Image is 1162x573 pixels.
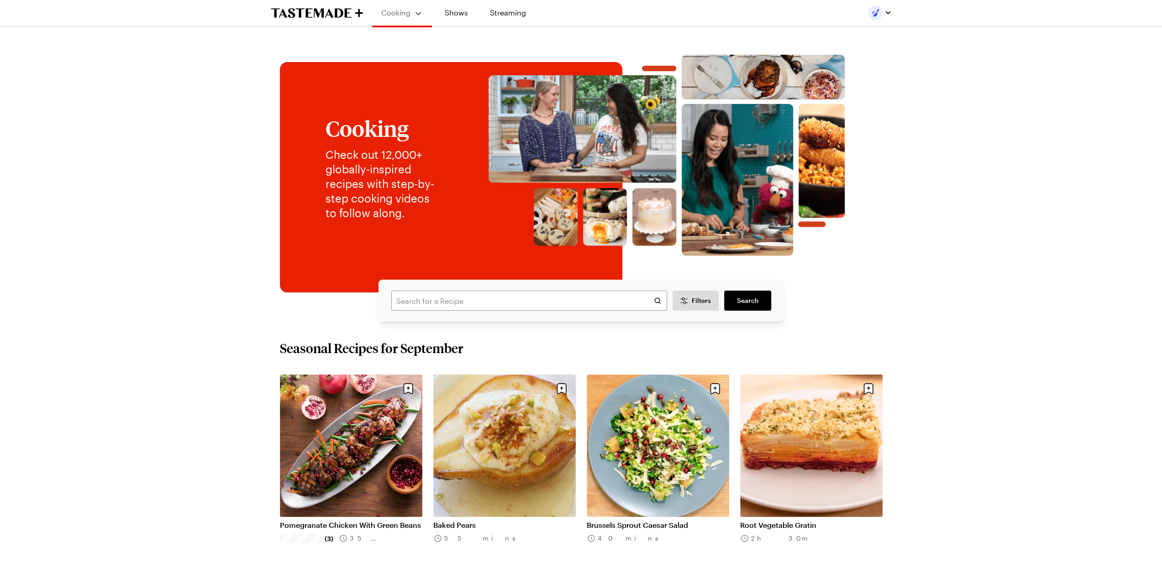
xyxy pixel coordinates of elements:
[706,380,724,397] button: Save recipe
[553,380,570,397] button: Save recipe
[736,296,758,305] span: Search
[460,55,873,256] img: Explore recipes
[280,521,422,530] a: Pomegranate Chicken With Green Beans
[271,8,363,18] a: To Tastemade Home Page
[740,521,883,530] a: Root Vegetable Gratin
[673,291,719,311] button: Desktop filters
[691,296,710,305] span: Filters
[724,291,771,311] a: filters
[860,380,877,397] button: Save recipe
[381,4,423,22] button: Cooking
[587,521,729,530] a: Brussels Sprout Caesar Salad
[381,8,410,17] span: Cooking
[326,147,442,220] p: Check out 12,000+ globally-inspired recipes with step-by-step cooking videos to follow along.
[868,5,883,20] img: Profile picture
[433,521,576,530] a: Baked Pears
[326,116,442,140] h1: Cooking
[400,380,417,397] button: Save recipe
[280,340,463,356] h2: Seasonal Recipes for September
[868,5,892,20] button: Profile picture
[391,291,667,311] input: Search for a Recipe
